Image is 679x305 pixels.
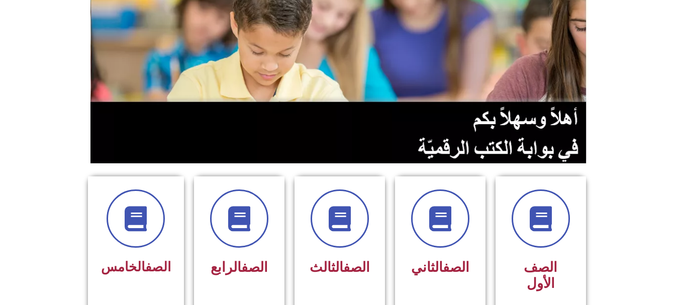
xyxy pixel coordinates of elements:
[241,259,268,275] a: الصف
[211,259,268,275] span: الرابع
[524,259,557,291] span: الصف الأول
[411,259,469,275] span: الثاني
[343,259,370,275] a: الصف
[145,259,171,274] a: الصف
[310,259,370,275] span: الثالث
[101,259,171,274] span: الخامس
[443,259,469,275] a: الصف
